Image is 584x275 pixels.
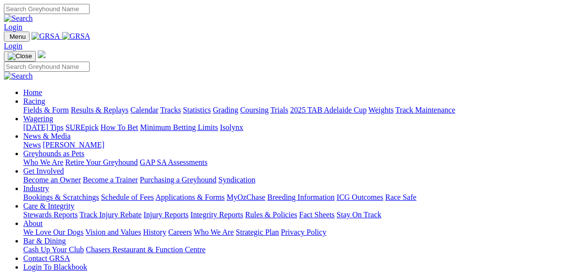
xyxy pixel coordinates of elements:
span: Menu [10,33,26,40]
div: Get Involved [23,176,580,184]
img: GRSA [62,32,91,41]
a: Stewards Reports [23,210,77,219]
a: Bookings & Scratchings [23,193,99,201]
a: Breeding Information [267,193,335,201]
a: Applications & Forms [155,193,225,201]
div: Racing [23,106,580,114]
button: Toggle navigation [4,51,36,62]
div: About [23,228,580,237]
a: Vision and Values [85,228,141,236]
a: Bar & Dining [23,237,66,245]
a: Care & Integrity [23,202,75,210]
a: Results & Replays [71,106,128,114]
div: Care & Integrity [23,210,580,219]
a: Schedule of Fees [101,193,154,201]
a: Calendar [130,106,158,114]
a: Statistics [183,106,211,114]
a: News & Media [23,132,71,140]
a: Integrity Reports [190,210,243,219]
a: Become a Trainer [83,176,138,184]
a: Privacy Policy [281,228,326,236]
a: Rules & Policies [245,210,297,219]
a: Track Injury Rebate [79,210,141,219]
button: Toggle navigation [4,32,30,42]
a: About [23,219,43,227]
a: Greyhounds as Pets [23,149,84,158]
a: History [143,228,166,236]
a: Minimum Betting Limits [140,123,218,131]
a: MyOzChase [227,193,265,201]
a: News [23,141,41,149]
a: Grading [213,106,238,114]
a: Purchasing a Greyhound [140,176,216,184]
a: We Love Our Dogs [23,228,83,236]
a: Who We Are [194,228,234,236]
div: Industry [23,193,580,202]
a: Who We Are [23,158,63,166]
a: Isolynx [220,123,243,131]
a: Race Safe [385,193,416,201]
img: Search [4,14,33,23]
a: 2025 TAB Adelaide Cup [290,106,367,114]
div: Greyhounds as Pets [23,158,580,167]
a: Retire Your Greyhound [65,158,138,166]
a: Become an Owner [23,176,81,184]
a: Fields & Form [23,106,69,114]
a: Careers [168,228,192,236]
a: Tracks [160,106,181,114]
input: Search [4,4,90,14]
div: Wagering [23,123,580,132]
a: Login [4,42,22,50]
a: SUREpick [65,123,98,131]
a: Contact GRSA [23,254,70,262]
a: [DATE] Tips [23,123,63,131]
a: Weights [369,106,394,114]
img: Close [8,52,32,60]
a: Fact Sheets [299,210,335,219]
a: Get Involved [23,167,64,175]
a: Login [4,23,22,31]
a: Home [23,88,42,97]
img: GRSA [31,32,60,41]
img: logo-grsa-white.png [38,50,46,58]
a: Login To Blackbook [23,263,87,271]
a: Chasers Restaurant & Function Centre [86,245,205,254]
img: Search [4,72,33,81]
div: News & Media [23,141,580,149]
a: Racing [23,97,45,105]
a: Strategic Plan [236,228,279,236]
input: Search [4,62,90,72]
a: Stay On Track [337,210,381,219]
a: Trials [270,106,288,114]
a: Track Maintenance [396,106,455,114]
a: How To Bet [101,123,138,131]
div: Bar & Dining [23,245,580,254]
a: GAP SA Assessments [140,158,208,166]
a: Syndication [218,176,255,184]
a: [PERSON_NAME] [43,141,104,149]
a: Injury Reports [143,210,188,219]
a: Industry [23,184,49,193]
a: Wagering [23,114,53,123]
a: Coursing [240,106,269,114]
a: ICG Outcomes [337,193,383,201]
a: Cash Up Your Club [23,245,84,254]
